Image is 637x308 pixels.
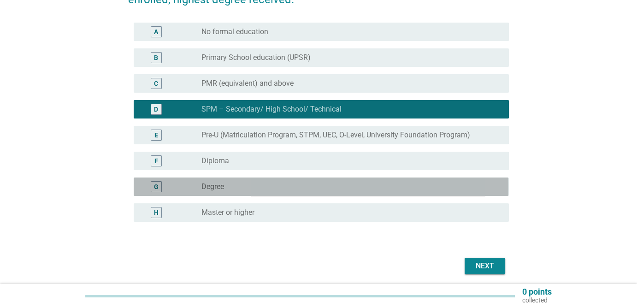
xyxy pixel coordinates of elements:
[201,105,342,114] label: SPM – Secondary/ High School/ Technical
[154,27,158,37] div: A
[465,258,505,274] button: Next
[201,208,254,217] label: Master or higher
[154,79,158,89] div: C
[201,130,470,140] label: Pre-U (Matriculation Program, STPM, UEC, O-Level, University Foundation Program)
[472,261,498,272] div: Next
[154,156,158,166] div: F
[154,208,159,218] div: H
[522,296,552,304] p: collected
[201,79,294,88] label: PMR (equivalent) and above
[154,130,158,140] div: E
[201,182,224,191] label: Degree
[522,288,552,296] p: 0 points
[154,105,158,114] div: D
[201,53,311,62] label: Primary School education (UPSR)
[201,156,229,166] label: Diploma
[201,27,268,36] label: No formal education
[154,53,158,63] div: B
[154,182,159,192] div: G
